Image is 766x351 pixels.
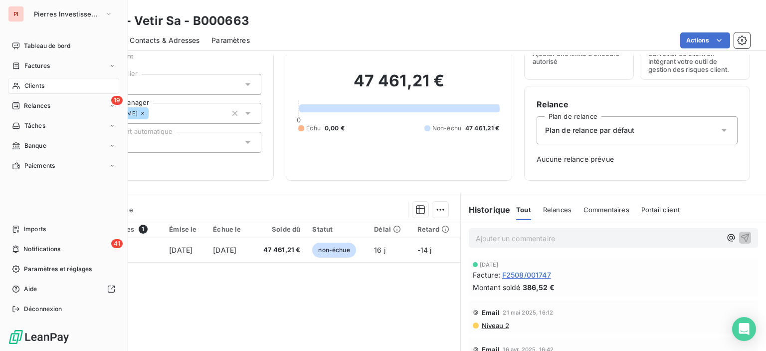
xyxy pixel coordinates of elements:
span: Paramètres [211,35,250,45]
span: Aide [24,285,37,294]
div: Open Intercom Messenger [732,317,756,341]
div: Solde dû [258,225,301,233]
span: Pierres Investissement [34,10,101,18]
h3: Gemo - Vetir Sa - B000663 [88,12,249,30]
h6: Relance [537,98,738,110]
span: Paiements [24,161,55,170]
a: Aide [8,281,119,297]
span: Aucune relance prévue [537,154,738,164]
span: 16 j [374,246,385,254]
span: 19 [111,96,123,105]
span: Plan de relance par défaut [545,125,635,135]
h6: Historique [461,204,511,216]
div: Émise le [169,225,201,233]
span: Tâches [24,121,45,130]
span: Email [482,309,500,317]
span: 47 461,21 € [258,245,301,255]
div: Statut [312,225,362,233]
span: Ajouter une limite d’encours autorisé [533,49,626,65]
span: Tableau de bord [24,41,70,50]
span: Commentaires [583,206,629,214]
span: -14 j [417,246,432,254]
img: Logo LeanPay [8,329,70,345]
span: Déconnexion [24,305,62,314]
span: Factures [24,61,50,70]
span: Clients [24,81,44,90]
span: non-échue [312,243,356,258]
span: Niveau 2 [481,322,509,330]
span: [DATE] [169,246,192,254]
span: [DATE] [213,246,236,254]
input: Ajouter une valeur [149,109,157,118]
span: 41 [111,239,123,248]
div: Retard [417,225,454,233]
span: 1 [139,225,148,234]
span: Facture : [473,270,500,280]
span: Relances [543,206,572,214]
span: Notifications [23,245,60,254]
span: 21 mai 2025, 16:12 [503,310,553,316]
span: Échu [306,124,321,133]
span: Paramètres et réglages [24,265,92,274]
span: 0 [297,116,301,124]
span: Banque [24,141,46,150]
span: [DATE] [480,262,499,268]
span: Imports [24,225,46,234]
span: Surveiller ce client en intégrant votre outil de gestion des risques client. [648,49,742,73]
button: Actions [680,32,730,48]
span: 0,00 € [325,124,345,133]
span: Non-échu [432,124,461,133]
div: PI [8,6,24,22]
div: Délai [374,225,405,233]
span: 386,52 € [523,282,555,293]
span: 47 461,21 € [465,124,500,133]
span: Contacts & Adresses [130,35,199,45]
span: Propriétés Client [80,52,261,66]
h2: 47 461,21 € [298,71,499,101]
span: Montant soldé [473,282,521,293]
span: Relances [24,101,50,110]
div: Échue le [213,225,245,233]
span: Tout [516,206,531,214]
span: F2508/001747 [502,270,551,280]
span: Portail client [641,206,680,214]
